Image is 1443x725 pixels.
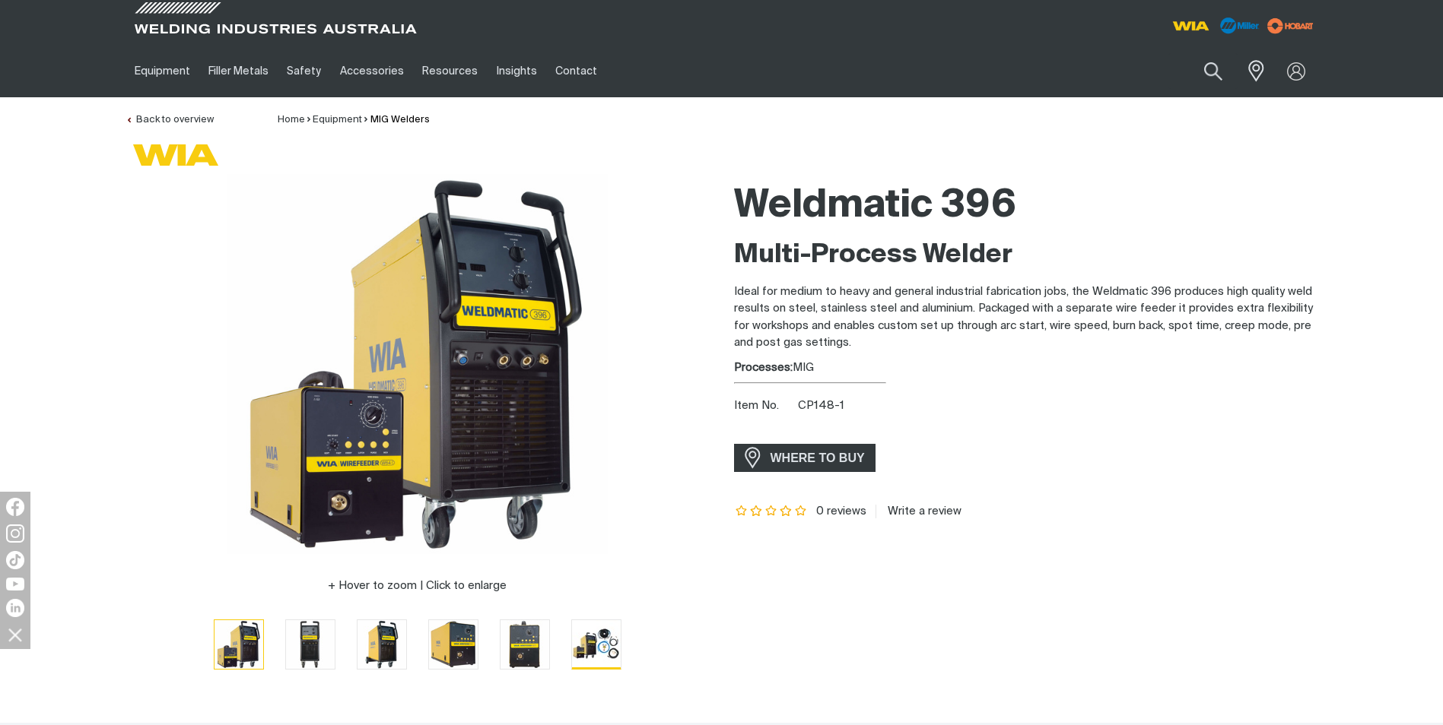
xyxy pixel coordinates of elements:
[278,112,430,128] nav: Breadcrumb
[816,505,866,517] span: 0 reviews
[6,551,24,569] img: TikTok
[734,283,1318,352] p: Ideal for medium to heavy and general industrial fabrication jobs, the Weldmatic 396 produces hig...
[546,45,606,97] a: Contact
[798,400,844,411] span: CP148-1
[734,444,876,472] a: WHERE TO BUY
[370,115,430,125] a: MIG Welders
[1187,53,1239,89] button: Search products
[278,115,305,125] a: Home
[313,115,362,125] a: Equipment
[278,45,330,97] a: Safety
[357,619,407,670] button: Go to slide 3
[734,359,1318,377] div: MIG
[199,45,278,97] a: Filler Metals
[734,239,1318,272] h2: Multi-Process Welder
[501,620,549,669] img: Weldmatic 396
[734,362,793,373] strong: Processes:
[428,619,478,670] button: Go to slide 4
[331,45,413,97] a: Accessories
[227,174,608,554] img: Weldmatic 396
[734,182,1318,231] h1: Weldmatic 396
[734,506,809,517] span: Rating: {0}
[6,524,24,543] img: Instagram
[286,620,335,669] img: Weldmatic 396
[6,599,24,617] img: LinkedIn
[214,619,264,670] button: Go to slide 1
[572,620,621,668] img: Weldmatic 396
[571,619,621,670] button: Go to slide 6
[2,622,28,647] img: hide socials
[1263,14,1318,37] img: miller
[429,620,478,669] img: Weldmatic 396
[285,619,335,670] button: Go to slide 2
[487,45,545,97] a: Insights
[319,577,516,595] button: Hover to zoom | Click to enlarge
[126,115,214,125] a: Back to overview
[1168,53,1238,89] input: Product name or item number...
[6,578,24,590] img: YouTube
[215,620,263,669] img: Weldmatic 396
[358,620,406,669] img: Weldmatic 396
[6,498,24,516] img: Facebook
[876,505,961,518] a: Write a review
[413,45,487,97] a: Resources
[500,619,550,670] button: Go to slide 5
[761,446,875,470] span: WHERE TO BUY
[126,45,1020,97] nav: Main
[126,45,199,97] a: Equipment
[734,397,796,415] span: Item No.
